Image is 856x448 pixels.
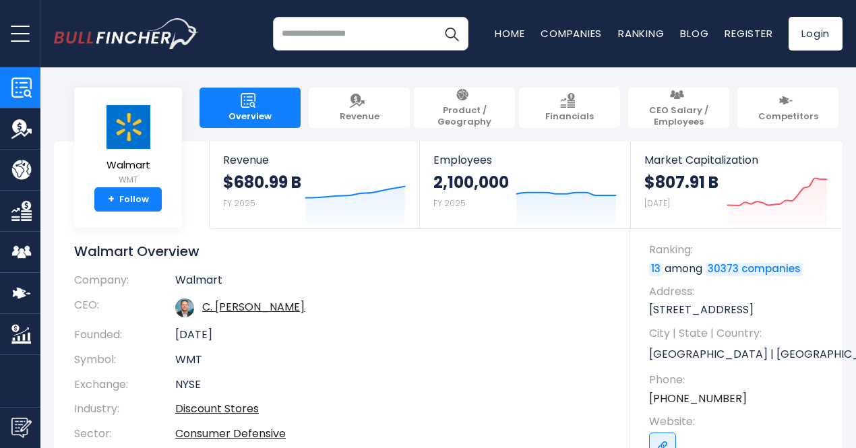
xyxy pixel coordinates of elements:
small: FY 2025 [223,197,255,209]
h1: Walmart Overview [74,243,610,260]
th: Founded: [74,323,175,348]
a: [PHONE_NUMBER] [649,391,747,406]
a: Ranking [618,26,664,40]
td: NYSE [175,373,610,397]
span: Ranking: [649,243,829,257]
span: Website: [649,414,829,429]
span: Walmart [104,160,152,171]
td: [DATE] [175,323,610,348]
a: Market Capitalization $807.91 B [DATE] [631,141,841,228]
strong: 2,100,000 [433,172,509,193]
span: City | State | Country: [649,326,829,341]
span: Employees [433,154,616,166]
p: [GEOGRAPHIC_DATA] | [GEOGRAPHIC_DATA] | US [649,344,829,364]
a: Consumer Defensive [175,426,286,441]
a: Go to homepage [54,18,199,49]
span: Market Capitalization [644,154,828,166]
td: WMT [175,348,610,373]
strong: + [108,193,115,205]
small: FY 2025 [433,197,466,209]
a: 13 [649,263,663,276]
th: CEO: [74,293,175,323]
a: Revenue $680.99 B FY 2025 [210,141,419,228]
th: Company: [74,274,175,293]
th: Symbol: [74,348,175,373]
p: among [649,261,829,276]
th: Exchange: [74,373,175,397]
a: Home [495,26,524,40]
a: Employees 2,100,000 FY 2025 [420,141,630,228]
a: Revenue [309,88,410,128]
a: Login [789,17,843,51]
a: Blog [680,26,708,40]
p: [STREET_ADDRESS] [649,302,829,317]
img: bullfincher logo [54,18,199,49]
td: Walmart [175,274,610,293]
small: [DATE] [644,197,670,209]
span: Revenue [340,111,379,123]
a: 30373 companies [706,263,803,276]
span: Competitors [758,111,818,123]
strong: $680.99 B [223,172,301,193]
a: Financials [519,88,620,128]
a: Product / Geography [414,88,515,128]
span: Address: [649,284,829,299]
a: Overview [200,88,301,128]
a: Companies [541,26,602,40]
a: Walmart WMT [104,104,152,188]
span: Financials [545,111,594,123]
button: Search [435,17,468,51]
th: Sector: [74,422,175,447]
span: CEO Salary / Employees [635,105,723,128]
th: Industry: [74,397,175,422]
a: ceo [202,299,305,315]
a: CEO Salary / Employees [628,88,729,128]
a: Competitors [737,88,838,128]
img: doug-mcmillon.jpg [175,298,194,317]
span: Revenue [223,154,406,166]
a: Discount Stores [175,401,259,416]
span: Phone: [649,373,829,387]
a: +Follow [94,187,162,212]
span: Product / Geography [421,105,508,128]
a: Register [725,26,772,40]
small: WMT [104,174,152,186]
span: Overview [228,111,272,123]
strong: $807.91 B [644,172,719,193]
